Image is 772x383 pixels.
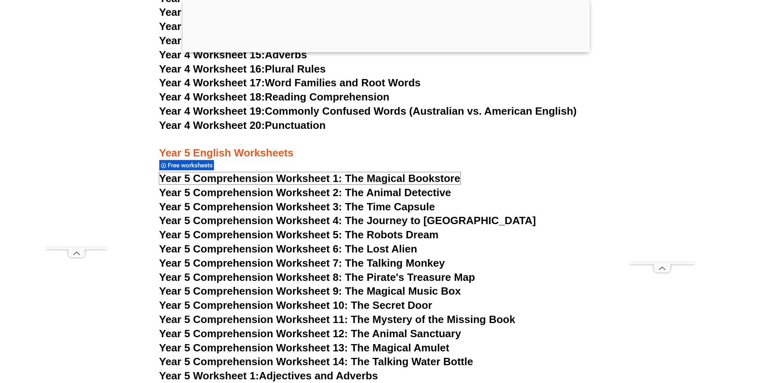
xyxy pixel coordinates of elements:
[159,299,432,311] a: Year 5 Comprehension Worksheet 10: The Secret Door
[159,34,395,47] a: Year 4 Worksheet 14:Writing Compound Words
[630,19,695,262] iframe: Advertisement
[159,214,536,227] a: Year 5 Comprehension Worksheet 4: The Journey to [GEOGRAPHIC_DATA]
[159,119,265,131] span: Year 4 Worksheet 20:
[159,313,515,325] a: Year 5 Comprehension Worksheet 11: The Mystery of the Missing Book
[159,20,372,32] a: Year 4 Worksheet 13:Suffixes and Prefixes
[159,91,389,103] a: Year 4 Worksheet 18:Reading Comprehension
[159,20,265,32] span: Year 4 Worksheet 13:
[159,186,451,199] a: Year 5 Comprehension Worksheet 2: The Animal Detective
[159,77,265,89] span: Year 4 Worksheet 17:
[159,49,307,61] a: Year 4 Worksheet 15:Adverbs
[159,257,445,269] a: Year 5 Comprehension Worksheet 7: The Talking Monkey
[159,172,460,184] a: Year 5 Comprehension Worksheet 1: The Magical Bookstore
[159,63,326,75] a: Year 4 Worksheet 16:Plural Rules
[159,6,265,18] span: Year 4 Worksheet 12:
[159,229,439,241] a: Year 5 Comprehension Worksheet 5: The Robots Dream
[159,6,398,18] a: Year 4 Worksheet 12:Direct and Indirect Speech
[159,49,265,61] span: Year 4 Worksheet 15:
[159,243,417,255] a: Year 5 Comprehension Worksheet 6: The Lost Alien
[168,162,215,169] span: Free worksheets
[159,105,265,117] span: Year 4 Worksheet 19:
[159,271,475,283] a: Year 5 Comprehension Worksheet 8: The Pirate's Treasure Map
[159,133,613,160] h3: Year 5 English Worksheets
[159,91,265,103] span: Year 4 Worksheet 18:
[159,119,326,131] a: Year 4 Worksheet 20:Punctuation
[159,34,265,47] span: Year 4 Worksheet 14:
[159,285,461,297] a: Year 5 Comprehension Worksheet 9: The Magical Music Box
[159,370,378,382] a: Year 5 Worksheet 1:Adjectives and Adverbs
[159,327,461,340] a: Year 5 Comprehension Worksheet 12: The Animal Sanctuary
[159,160,214,171] div: Free worksheets
[159,105,577,117] a: Year 4 Worksheet 19:Commonly Confused Words (Australian vs. American English)
[637,291,772,383] iframe: Chat Widget
[159,63,265,75] span: Year 4 Worksheet 16:
[46,19,107,247] iframe: Advertisement
[159,342,449,354] a: Year 5 Comprehension Worksheet 13: The Magical Amulet
[159,355,473,368] a: Year 5 Comprehension Worksheet 14: The Talking Water Bottle
[159,201,435,213] a: Year 5 Comprehension Worksheet 3: The Time Capsule
[159,370,259,382] span: Year 5 Worksheet 1:
[159,77,421,89] a: Year 4 Worksheet 17:Word Families and Root Words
